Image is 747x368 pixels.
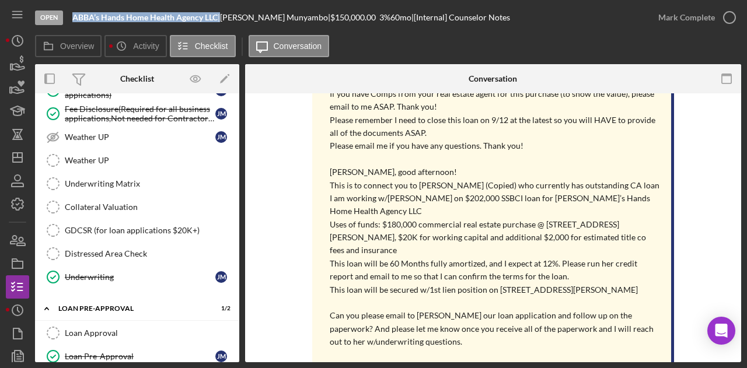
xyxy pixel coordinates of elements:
div: Collateral Valuation [65,202,233,212]
div: Distressed Area Check [65,249,233,258]
div: | [Internal] Counselor Notes [411,13,510,22]
button: Conversation [249,35,330,57]
div: Conversation [469,74,517,83]
a: Loan Approval [41,321,233,345]
p: [PERSON_NAME], good afternoon! [330,166,659,178]
div: LOAN PRE-APPROVAL [58,305,201,312]
a: Weather UP [41,149,233,172]
button: Overview [35,35,102,57]
div: J M [215,351,227,362]
p: I am working w/[PERSON_NAME] on $202,000 SSBCI loan for [PERSON_NAME]’s Hands Home Health Agency LLC [330,192,659,218]
a: Distressed Area Check [41,242,233,265]
div: [PERSON_NAME] Munyambo | [220,13,330,22]
label: Activity [133,41,159,51]
div: Loan Approval [65,328,233,338]
div: J M [215,108,227,120]
button: Mark Complete [647,6,741,29]
div: Weather UP [65,132,215,142]
a: GDCSR (for loan applications $20K+) [41,219,233,242]
label: Checklist [195,41,228,51]
a: Underwriting Matrix [41,172,233,195]
div: Loan Pre-Approval [65,352,215,361]
p: If you have Comps from your real estate agent for this purchase (to show the value), please email... [330,87,659,114]
div: | [72,13,220,22]
p: Can you please email to [PERSON_NAME] our loan application and follow up on the paperwork? And pl... [330,309,659,348]
div: GDCSR (for loan applications $20K+) [65,226,233,235]
div: Checklist [120,74,154,83]
button: Activity [104,35,166,57]
p: Please remember I need to close this loan on 9/12 at the latest so you will HAVE to provide all o... [330,114,659,140]
div: $150,000.00 [330,13,379,22]
div: Fee Disclosure(Required for all business applications,Not needed for Contractor loans) [65,104,215,123]
label: Overview [60,41,94,51]
a: Loan Pre-ApprovalJM [41,345,233,368]
a: Fee Disclosure(Required for all business applications,Not needed for Contractor loans)JM [41,102,233,125]
div: 1 / 2 [210,305,231,312]
div: Underwriting [65,272,215,282]
div: Weather UP [65,156,233,165]
button: Checklist [170,35,236,57]
div: Underwriting Matrix [65,179,233,188]
b: ABBA’s Hands Home Health Agency LLC [72,12,218,22]
a: UnderwritingJM [41,265,233,289]
a: Collateral Valuation [41,195,233,219]
div: 3 % [379,13,390,22]
p: This is to connect you to [PERSON_NAME] (Copied) who currently has outstanding CA loan [330,179,659,192]
div: Open [35,10,63,25]
p: This loan will be secured w/1st lien position on [STREET_ADDRESS][PERSON_NAME] [330,283,659,296]
div: Open Intercom Messenger [707,317,735,345]
div: J M [215,271,227,283]
div: J M [215,131,227,143]
p: Uses of funds: $180,000 commercial real estate purchase @ [STREET_ADDRESS][PERSON_NAME], $20K for... [330,218,659,257]
a: Weather UPJM [41,125,233,149]
label: Conversation [274,41,322,51]
p: This loan will be 60 Months fully amortized, and I expect at 12%. Please run her credit report an... [330,257,659,283]
p: Please email me if you have any questions. Thank you! [330,139,659,152]
div: 60 mo [390,13,411,22]
div: Mark Complete [658,6,715,29]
